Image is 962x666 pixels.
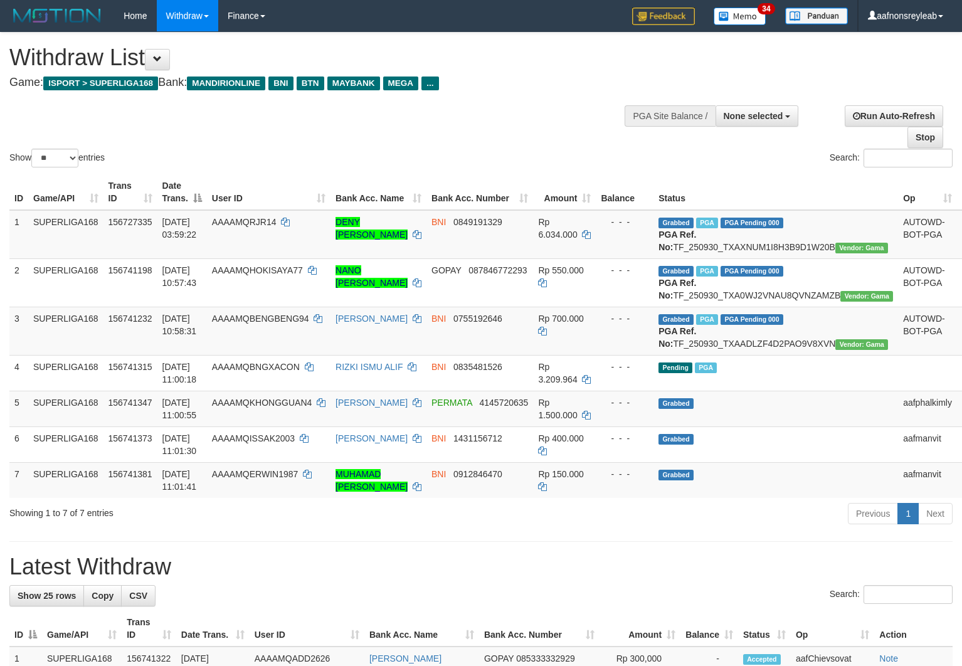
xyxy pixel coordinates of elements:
span: Copy 0755192646 to clipboard [453,314,502,324]
td: AUTOWD-BOT-PGA [898,258,957,307]
span: [DATE] 11:01:30 [162,433,197,456]
b: PGA Ref. No: [658,278,696,300]
div: - - - [601,312,648,325]
th: Trans ID: activate to sort column ascending [122,611,176,647]
a: Run Auto-Refresh [845,105,943,127]
span: [DATE] 10:58:31 [162,314,197,336]
a: [PERSON_NAME] [336,398,408,408]
th: Bank Acc. Name: activate to sort column ascending [364,611,479,647]
td: aafphalkimly [898,391,957,426]
span: ... [421,77,438,90]
span: Marked by aafnonsreyleab [696,218,718,228]
img: Button%20Memo.svg [714,8,766,25]
span: Marked by aafsoycanthlai [696,314,718,325]
span: BNI [431,314,446,324]
span: PGA Pending [721,266,783,277]
b: PGA Ref. No: [658,326,696,349]
th: Game/API: activate to sort column ascending [42,611,122,647]
span: [DATE] 11:00:55 [162,398,197,420]
th: User ID: activate to sort column ascending [250,611,364,647]
a: RIZKI ISMU ALIF [336,362,403,372]
th: Action [874,611,953,647]
span: 156741198 [108,265,152,275]
a: NANO [PERSON_NAME] [336,265,408,288]
span: [DATE] 11:01:41 [162,469,197,492]
img: MOTION_logo.png [9,6,105,25]
span: AAAAMQHOKISAYA77 [212,265,303,275]
th: Date Trans.: activate to sort column descending [157,174,207,210]
span: AAAAMQERWIN1987 [212,469,298,479]
span: PGA Pending [721,218,783,228]
h4: Game: Bank: [9,77,629,89]
td: SUPERLIGA168 [28,258,103,307]
span: Marked by aafsoumeymey [696,266,718,277]
span: Show 25 rows [18,591,76,601]
td: 5 [9,391,28,426]
th: Date Trans.: activate to sort column ascending [176,611,250,647]
td: TF_250930_TXA0WJ2VNAU8QVNZAMZB [653,258,898,307]
th: ID [9,174,28,210]
a: DENY [PERSON_NAME] [336,217,408,240]
span: AAAAMQRJR14 [212,217,277,227]
td: SUPERLIGA168 [28,426,103,462]
h1: Latest Withdraw [9,554,953,579]
h1: Withdraw List [9,45,629,70]
span: [DATE] 11:00:18 [162,362,197,384]
span: Copy 0912846470 to clipboard [453,469,502,479]
span: Rp 6.034.000 [538,217,577,240]
span: MAYBANK [327,77,380,90]
span: Grabbed [658,398,694,409]
select: Showentries [31,149,78,167]
th: User ID: activate to sort column ascending [207,174,330,210]
span: 156741381 [108,469,152,479]
span: GOPAY [431,265,461,275]
td: 6 [9,426,28,462]
span: MANDIRIONLINE [187,77,265,90]
div: PGA Site Balance / [625,105,715,127]
span: Copy 4145720635 to clipboard [480,398,529,408]
td: TF_250930_TXAADLZF4D2PAO9V8XVN [653,307,898,355]
label: Search: [830,149,953,167]
span: Vendor URL: https://trx31.1velocity.biz [835,339,888,350]
span: BNI [431,433,446,443]
div: - - - [601,468,648,480]
td: SUPERLIGA168 [28,391,103,426]
span: BNI [431,217,446,227]
div: - - - [601,361,648,373]
span: Vendor URL: https://trx31.1velocity.biz [840,291,893,302]
td: 7 [9,462,28,498]
div: - - - [601,432,648,445]
td: 3 [9,307,28,355]
a: [PERSON_NAME] [336,433,408,443]
th: Bank Acc. Number: activate to sort column ascending [426,174,533,210]
span: Pending [658,362,692,373]
td: 1 [9,210,28,259]
span: Rp 150.000 [538,469,583,479]
span: [DATE] 03:59:22 [162,217,197,240]
th: ID: activate to sort column descending [9,611,42,647]
span: Grabbed [658,470,694,480]
span: 156727335 [108,217,152,227]
span: Copy 085333332929 to clipboard [516,653,574,663]
span: GOPAY [484,653,514,663]
label: Search: [830,585,953,604]
a: Show 25 rows [9,585,84,606]
span: Grabbed [658,434,694,445]
span: AAAAMQBENGBENG94 [212,314,309,324]
span: None selected [724,111,783,121]
span: 156741232 [108,314,152,324]
th: Bank Acc. Name: activate to sort column ascending [330,174,426,210]
span: BNI [431,362,446,372]
span: BNI [268,77,293,90]
a: Note [879,653,898,663]
span: AAAAMQISSAK2003 [212,433,295,443]
span: Rp 400.000 [538,433,583,443]
span: PGA Pending [721,314,783,325]
b: PGA Ref. No: [658,230,696,252]
a: Previous [848,503,898,524]
div: - - - [601,216,648,228]
td: SUPERLIGA168 [28,210,103,259]
th: Status: activate to sort column ascending [738,611,791,647]
span: Copy 1431156712 to clipboard [453,433,502,443]
td: SUPERLIGA168 [28,462,103,498]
